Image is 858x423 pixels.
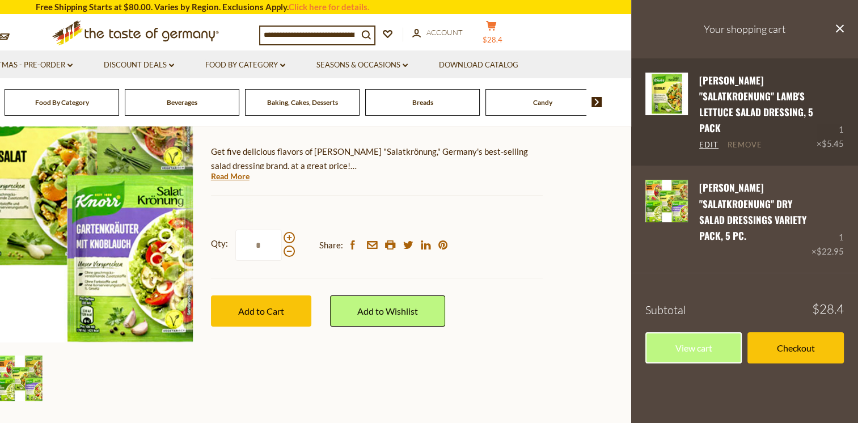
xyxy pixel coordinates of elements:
[699,140,718,150] a: Edit
[817,73,844,151] div: 1 ×
[475,20,509,49] button: $28.4
[699,180,806,243] a: [PERSON_NAME] "Salatkroenung" Dry Salad Dressings Variety Pack, 5 pc.
[267,98,338,107] a: Baking, Cakes, Desserts
[645,73,688,151] a: Knorr "Salatkroenung" Lamb's Lettuce Salad Dressing, 5 pack
[728,140,762,150] a: Remove
[330,295,445,327] a: Add to Wishlist
[817,246,844,256] span: $22.95
[645,332,742,363] a: View cart
[412,27,463,39] a: Account
[533,98,552,107] a: Candy
[319,238,343,252] span: Share:
[238,306,284,316] span: Add to Cart
[439,59,518,71] a: Download Catalog
[104,59,174,71] a: Discount Deals
[812,303,844,315] span: $28.4
[35,98,89,107] a: Food By Category
[211,236,228,251] strong: Qty:
[645,180,688,259] a: Knorr "Salatkroenung" Dry Salad Dressings Variety Pack, 5 pc.
[235,230,282,261] input: Qty:
[483,35,502,44] span: $28.4
[811,180,844,259] div: 1 ×
[211,145,543,173] p: Get five delicious flavors of [PERSON_NAME] "Salatkrönung," Germany's best-selling salad dressing...
[289,2,369,12] a: Click here for details.
[645,303,686,317] span: Subtotal
[747,332,844,363] a: Checkout
[645,73,688,115] img: Knorr "Salatkroenung" Lamb's Lettuce Salad Dressing, 5 pack
[205,59,285,71] a: Food By Category
[316,59,408,71] a: Seasons & Occasions
[591,97,602,107] img: next arrow
[412,98,433,107] a: Breads
[167,98,197,107] a: Beverages
[426,28,463,37] span: Account
[822,138,844,149] span: $5.45
[699,73,813,136] a: [PERSON_NAME] "Salatkroenung" Lamb's Lettuce Salad Dressing, 5 pack
[211,295,311,327] button: Add to Cart
[211,171,250,182] a: Read More
[645,180,688,222] img: Knorr "Salatkroenung" Dry Salad Dressings Variety Pack, 5 pc.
